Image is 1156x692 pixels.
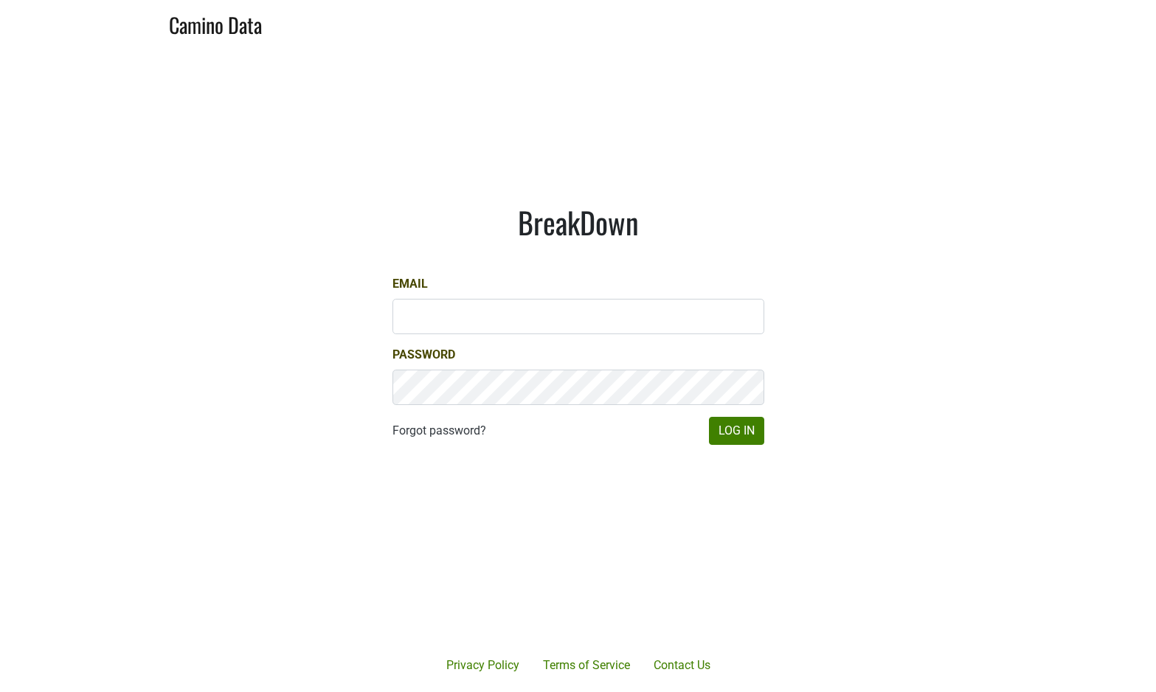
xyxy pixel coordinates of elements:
a: Terms of Service [531,651,642,680]
a: Contact Us [642,651,722,680]
a: Forgot password? [392,422,486,440]
button: Log In [709,417,764,445]
label: Password [392,346,455,364]
h1: BreakDown [392,204,764,240]
a: Privacy Policy [435,651,531,680]
a: Camino Data [169,6,262,41]
label: Email [392,275,428,293]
